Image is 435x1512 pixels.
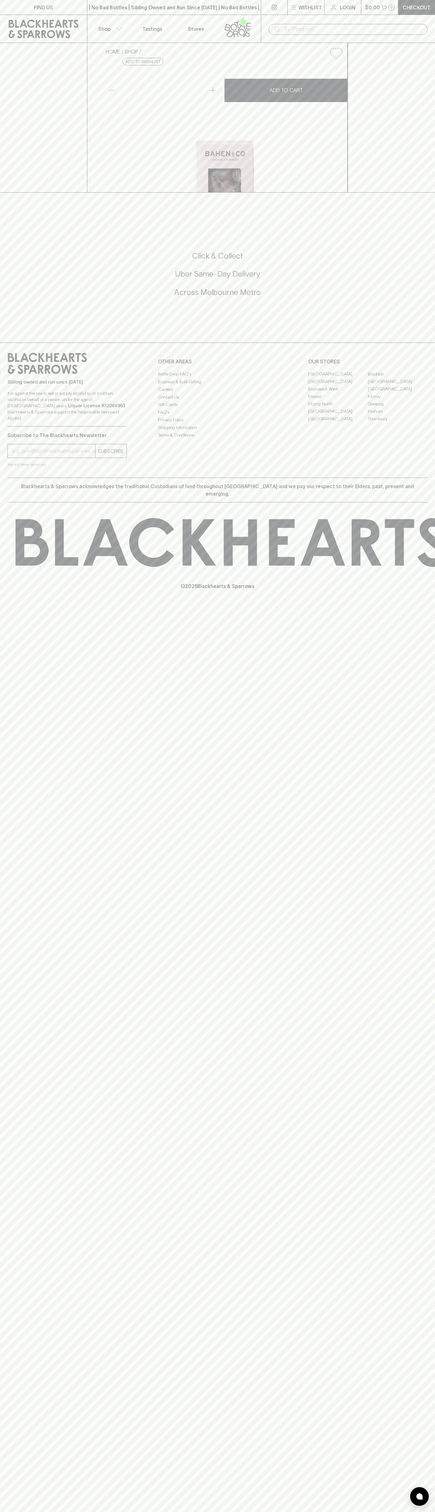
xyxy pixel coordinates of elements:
img: 33281.png [101,64,347,192]
a: Fitzroy North [308,400,368,408]
a: [GEOGRAPHIC_DATA] [368,385,428,393]
a: Brunswick West [308,385,368,393]
a: Careers [158,386,277,393]
input: e.g. jane@blackheartsandsparrows.com.au [12,446,95,456]
a: Privacy Policy [158,416,277,424]
img: bubble-icon [416,1493,423,1500]
p: Tastings [142,25,162,33]
a: Contact Us [158,393,277,401]
p: FIND US [34,4,53,11]
h5: Across Melbourne Metro [7,287,428,297]
p: Shop [98,25,111,33]
a: Thornbury [368,415,428,422]
p: Login [340,4,355,11]
a: SHOP [125,49,138,54]
a: Stores [174,15,218,43]
a: Tastings [131,15,174,43]
a: HOME [106,49,120,54]
a: [GEOGRAPHIC_DATA] [368,378,428,385]
p: Wishlist [298,4,322,11]
a: [GEOGRAPHIC_DATA] [308,370,368,378]
button: Shop [87,15,131,43]
strong: Liquor License #32064953 [68,403,125,408]
button: SUBSCRIBE [95,444,127,458]
button: ADD TO CART [224,79,348,102]
a: Elwood [308,393,368,400]
a: Gift Cards [158,401,277,408]
a: Business & Bulk Gifting [158,378,277,385]
p: It is against the law to sell or supply alcohol to, or to obtain alcohol on behalf of a person un... [7,390,127,421]
p: ADD TO CART [270,86,303,94]
p: Checkout [403,4,431,11]
a: [GEOGRAPHIC_DATA] [308,415,368,422]
p: OUR STORES [308,358,428,365]
p: Blackhearts & Sparrows acknowledges the traditional Custodians of land throughout [GEOGRAPHIC_DAT... [12,483,423,497]
p: Sibling owned and run since [DATE] [7,379,127,385]
p: We will never spam you [7,461,127,468]
a: Geelong [368,400,428,408]
a: Braddon [368,370,428,378]
a: FAQ's [158,408,277,416]
a: Bottle Drop FAQ's [158,371,277,378]
button: Add to wishlist [123,58,163,65]
p: OTHER AREAS [158,358,277,365]
input: Try "Pinot noir" [284,24,423,34]
h5: Click & Collect [7,251,428,261]
p: $0.00 [365,4,380,11]
p: Subscribe to The Blackhearts Newsletter [7,432,127,439]
h5: Uber Same-Day Delivery [7,269,428,279]
p: SUBSCRIBE [98,447,124,455]
a: Fitzroy [368,393,428,400]
a: Shipping Information [158,424,277,431]
a: Terms & Conditions [158,432,277,439]
div: Call to action block [7,226,428,330]
a: [GEOGRAPHIC_DATA] [308,408,368,415]
p: 0 [390,6,393,9]
button: Add to wishlist [328,45,345,61]
a: [GEOGRAPHIC_DATA] [308,378,368,385]
a: Prahran [368,408,428,415]
p: Stores [188,25,204,33]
